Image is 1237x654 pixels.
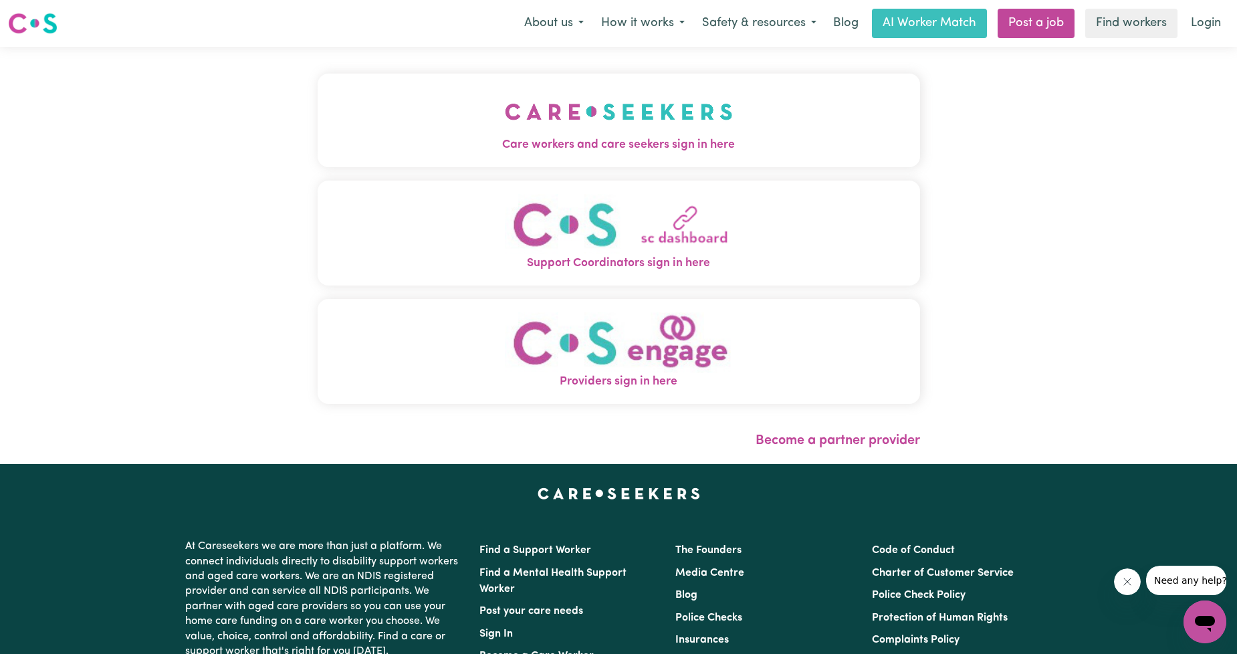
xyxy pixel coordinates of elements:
[8,11,58,35] img: Careseekers logo
[872,568,1014,578] a: Charter of Customer Service
[675,635,729,645] a: Insurances
[479,568,627,594] a: Find a Mental Health Support Worker
[8,9,81,20] span: Need any help?
[479,545,591,556] a: Find a Support Worker
[693,9,825,37] button: Safety & resources
[479,606,583,617] a: Post your care needs
[825,9,867,38] a: Blog
[998,9,1075,38] a: Post a job
[872,590,966,601] a: Police Check Policy
[1146,566,1226,595] iframe: Message from company
[872,613,1008,623] a: Protection of Human Rights
[318,255,920,272] span: Support Coordinators sign in here
[516,9,592,37] button: About us
[318,299,920,404] button: Providers sign in here
[872,9,987,38] a: AI Worker Match
[756,434,920,447] a: Become a partner provider
[675,613,742,623] a: Police Checks
[1183,9,1229,38] a: Login
[318,181,920,286] button: Support Coordinators sign in here
[1114,568,1141,595] iframe: Close message
[1085,9,1177,38] a: Find workers
[8,8,58,39] a: Careseekers logo
[318,373,920,391] span: Providers sign in here
[479,629,513,639] a: Sign In
[675,568,744,578] a: Media Centre
[872,545,955,556] a: Code of Conduct
[592,9,693,37] button: How it works
[538,488,700,499] a: Careseekers home page
[675,545,742,556] a: The Founders
[872,635,960,645] a: Complaints Policy
[318,136,920,154] span: Care workers and care seekers sign in here
[675,590,697,601] a: Blog
[1184,601,1226,643] iframe: Button to launch messaging window
[318,74,920,167] button: Care workers and care seekers sign in here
